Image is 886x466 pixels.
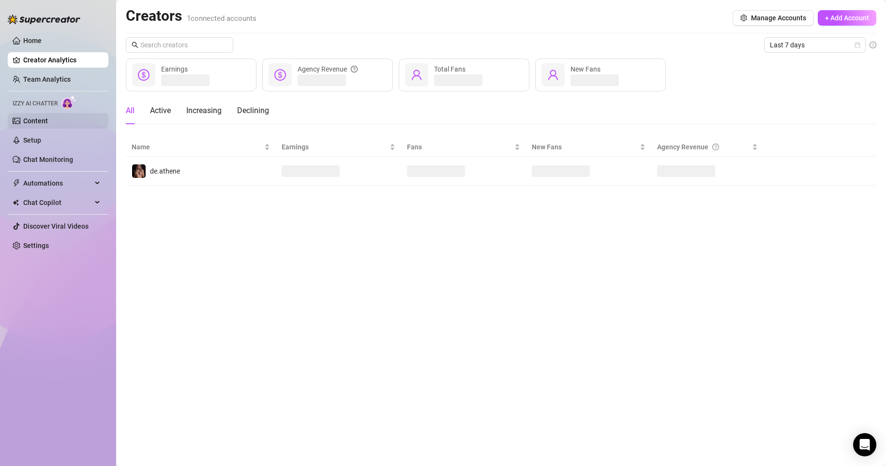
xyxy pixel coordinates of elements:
input: Search creators [140,40,220,50]
span: info-circle [870,42,876,48]
span: dollar-circle [274,69,286,81]
a: Team Analytics [23,75,71,83]
span: Total Fans [434,65,466,73]
span: Chat Copilot [23,195,92,210]
div: Declining [237,105,269,116]
span: Manage Accounts [751,14,806,22]
span: user [547,69,559,81]
img: Chat Copilot [13,199,19,206]
div: All [126,105,135,116]
img: de.athene [132,164,146,178]
span: New Fans [532,142,638,152]
a: Home [23,37,42,44]
a: Settings [23,242,49,249]
div: Active [150,105,171,116]
span: de.athene [150,167,180,175]
a: Chat Monitoring [23,156,73,163]
span: Earnings [161,65,188,73]
span: Earnings [282,142,388,152]
button: Manage Accounts [733,10,814,26]
span: New Fans [571,65,601,73]
th: New Fans [526,138,651,157]
span: Fans [407,142,513,152]
h2: Creators [126,7,256,25]
a: Setup [23,136,41,144]
span: + Add Account [825,14,869,22]
span: setting [740,15,747,21]
th: Fans [401,138,526,157]
a: Creator Analytics [23,52,101,68]
span: search [132,42,138,48]
span: Automations [23,175,92,191]
th: Name [126,138,276,157]
div: Agency Revenue [298,64,358,74]
div: Open Intercom Messenger [853,433,876,456]
img: logo-BBDzfeDw.svg [8,15,80,24]
span: question-circle [712,142,719,152]
div: Increasing [186,105,222,116]
a: Discover Viral Videos [23,222,89,230]
span: Name [132,142,262,152]
span: 1 connected accounts [187,14,256,23]
span: Izzy AI Chatter [13,99,58,108]
img: AI Chatter [61,95,76,109]
span: Last 7 days [770,38,860,52]
span: user [411,69,422,81]
span: question-circle [351,64,358,74]
button: + Add Account [818,10,876,26]
span: thunderbolt [13,179,20,187]
div: Agency Revenue [657,142,751,152]
span: calendar [855,42,860,48]
a: Content [23,117,48,125]
span: dollar-circle [138,69,150,81]
th: Earnings [276,138,401,157]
